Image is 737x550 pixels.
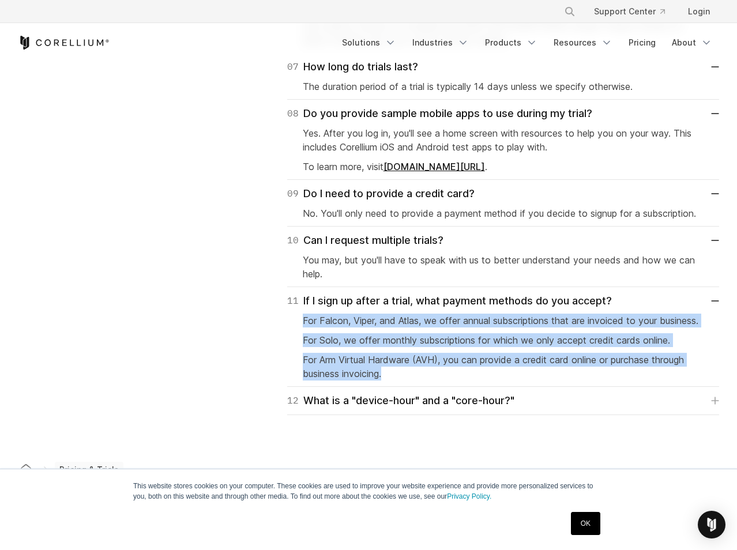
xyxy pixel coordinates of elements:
a: Support Center [585,1,674,22]
a: About [665,32,719,53]
a: Products [478,32,544,53]
div: Do you provide sample mobile apps to use during my trial? [287,106,592,122]
a: Privacy Policy. [447,492,491,500]
span: 12 [287,393,299,409]
a: 09Do I need to provide a credit card? [287,186,719,202]
p: This website stores cookies on your computer. These cookies are used to improve your website expe... [133,481,604,502]
p: To learn more, visit . [303,160,704,174]
span: Pricing & Trials [55,462,123,478]
span: 11 [287,293,299,309]
p: The duration period of a trial is typically 14 days unless we specify otherwise. [303,80,704,93]
div: Navigation Menu [335,32,719,53]
a: 11If I sign up after a trial, what payment methods do you accept? [287,293,719,309]
div: Do I need to provide a credit card? [287,186,475,202]
p: Yes. After you log in, you'll see a home screen with resources to help you on your way. This incl... [303,126,704,154]
p: You may, but you'll have to speak with us to better understand your needs and how we can help. [303,253,704,281]
button: Search [559,1,580,22]
a: OK [571,512,600,535]
a: Corellium home [16,461,36,477]
span: 08 [287,106,299,122]
div: If I sign up after a trial, what payment methods do you accept? [287,293,612,309]
div: Open Intercom Messenger [698,511,725,538]
div: How long do trials last? [287,59,418,75]
p: For Arm Virtual Hardware (AVH), you can provide a credit card online or purchase through business... [303,353,704,381]
span: 10 [287,232,299,248]
a: [DOMAIN_NAME][URL] [383,161,485,172]
div: Navigation Menu [550,1,719,22]
a: 08Do you provide sample mobile apps to use during my trial? [287,106,719,122]
span: 09 [287,186,299,202]
p: For Falcon, Viper, and Atlas, we offer annual subscriptions that are invoiced to your business. [303,314,704,327]
span: 07 [287,59,299,75]
p: No. You'll only need to provide a payment method if you decide to signup for a subscription. [303,206,704,220]
a: Login [679,1,719,22]
div: What is a "device-hour" and a "core-hour?" [287,393,514,409]
a: Resources [547,32,619,53]
a: 07How long do trials last? [287,59,719,75]
div: Can I request multiple trials? [287,232,443,248]
a: 10Can I request multiple trials? [287,232,719,248]
p: For Solo, we offer monthly subscriptions for which we only accept credit cards online. [303,333,704,347]
a: 12What is a "device-hour" and a "core-hour?" [287,393,719,409]
a: Corellium Home [18,36,110,50]
a: Industries [405,32,476,53]
a: Solutions [335,32,403,53]
a: Pricing [622,32,663,53]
